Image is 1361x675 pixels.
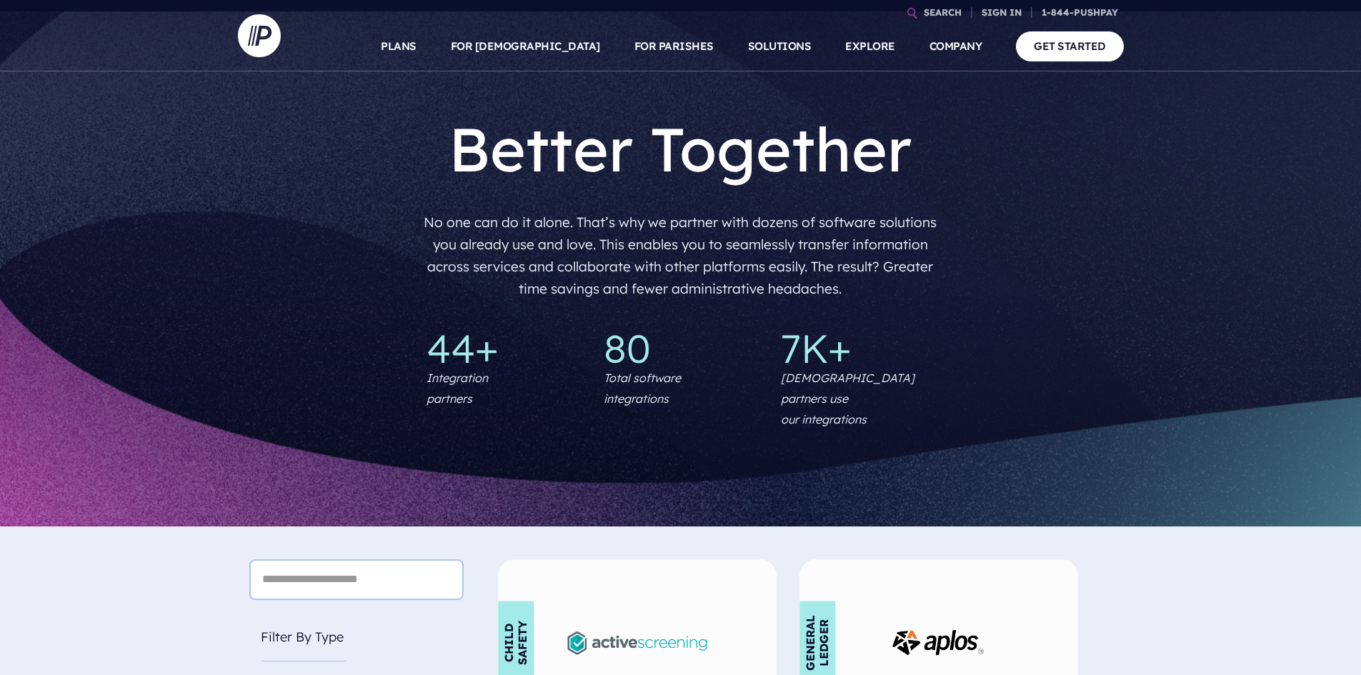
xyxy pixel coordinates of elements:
[748,21,812,71] a: SOLUTIONS
[1016,31,1124,61] a: GET STARTED
[781,368,935,429] p: [DEMOGRAPHIC_DATA] partners use our integrations
[845,21,895,71] a: EXPLORE
[634,21,714,71] a: FOR PARISHES
[451,21,600,71] a: FOR [DEMOGRAPHIC_DATA]
[419,206,942,306] p: No one can do it alone. That’s why we partner with dozens of software solutions you already use a...
[427,368,488,409] p: Integration partners
[427,329,581,368] p: 44+
[892,630,985,656] img: Aplos - Logo
[781,329,935,368] p: 7K+
[929,21,982,71] a: COMPANY
[381,21,417,71] a: PLANS
[604,329,758,368] p: 80
[419,111,942,186] h1: Better Together
[567,631,707,654] img: Active Screening - Logo
[604,368,681,409] p: Total software integrations
[249,614,464,672] h5: Filter By Type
